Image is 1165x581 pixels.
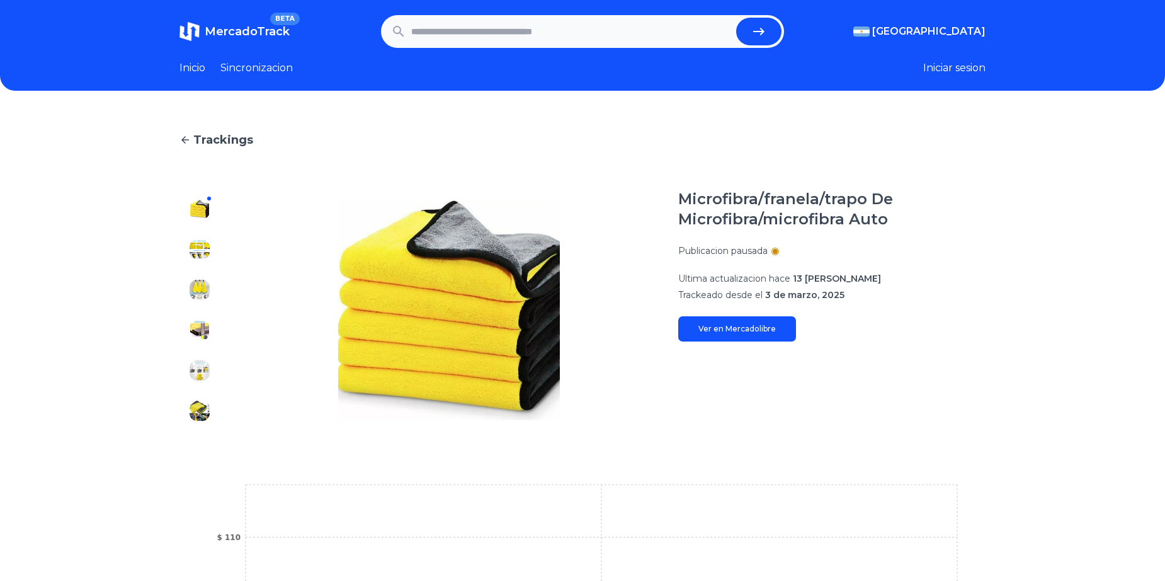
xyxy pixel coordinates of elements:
img: Argentina [853,26,870,37]
img: Microfibra/franela/trapo De Microfibra/microfibra Auto [190,280,210,300]
h1: Microfibra/franela/trapo De Microfibra/microfibra Auto [678,189,986,229]
span: 13 [PERSON_NAME] [793,273,881,284]
img: Microfibra/franela/trapo De Microfibra/microfibra Auto [190,320,210,340]
tspan: $ 110 [217,533,241,542]
span: 3 de marzo, 2025 [765,289,844,301]
a: Ver en Mercadolibre [678,316,796,342]
span: Trackeado desde el [678,289,763,301]
a: MercadoTrackBETA [179,21,290,42]
a: Inicio [179,60,205,76]
span: Trackings [193,131,253,149]
a: Sincronizacion [220,60,293,76]
p: Publicacion pausada [678,244,768,257]
button: Iniciar sesion [923,60,986,76]
img: Microfibra/franela/trapo De Microfibra/microfibra Auto [190,360,210,381]
span: Ultima actualizacion hace [678,273,790,284]
button: [GEOGRAPHIC_DATA] [853,24,986,39]
span: BETA [270,13,300,25]
img: Microfibra/franela/trapo De Microfibra/microfibra Auto [190,199,210,219]
span: MercadoTrack [205,25,290,38]
span: [GEOGRAPHIC_DATA] [872,24,986,39]
img: Microfibra/franela/trapo De Microfibra/microfibra Auto [190,239,210,260]
a: Trackings [179,131,986,149]
img: Microfibra/franela/trapo De Microfibra/microfibra Auto [190,401,210,421]
img: Microfibra/franela/trapo De Microfibra/microfibra Auto [245,189,653,431]
img: MercadoTrack [179,21,200,42]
